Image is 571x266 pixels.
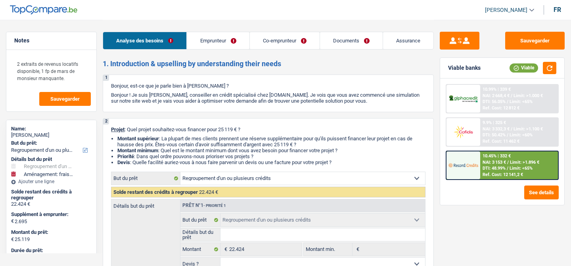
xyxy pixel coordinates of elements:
[448,94,478,103] img: AlphaCredit
[117,153,134,159] strong: Priorité
[510,132,533,138] span: Limit: <60%
[11,189,92,201] div: Solde restant des crédits à regrouper
[111,92,425,104] p: Bonjour ! Je suis [PERSON_NAME], conseiller en crédit spécialisé chez [DOMAIN_NAME]. Je vois que ...
[103,75,109,81] div: 1
[103,119,109,124] div: 2
[180,228,220,241] label: Détails but du prêt
[187,32,249,49] a: Emprunteur
[111,83,425,89] p: Bonjour, est-ce que je parle bien à [PERSON_NAME] ?
[483,160,506,165] span: NAI: 3 153 €
[483,166,506,171] span: DTI: 48.99%
[180,203,228,208] div: Prêt n°1
[507,166,508,171] span: /
[203,203,226,208] span: - Priorité 1
[117,136,159,142] strong: Montant supérieur
[117,159,130,165] span: Devis
[448,124,478,139] img: Cofidis
[483,132,506,138] span: DTI: 50.42%
[220,243,229,256] span: €
[50,96,80,101] span: Sauvegarder
[510,63,538,72] div: Viable
[514,126,543,132] span: Limit: >1.100 €
[448,65,481,71] div: Viable banks
[10,5,77,15] img: TopCompare Logo
[117,147,425,153] li: : Quel est le montant minimum dont vous avez besoin pour financer votre projet ?
[353,243,361,256] span: €
[11,126,92,132] div: Name:
[111,126,125,132] span: Projet
[11,218,14,224] span: €
[304,243,352,256] label: Montant min.
[111,199,180,209] label: Détails but du prêt
[483,99,506,104] span: DTI: 56.05%
[505,32,565,50] button: Sauvegarder
[507,160,509,165] span: /
[524,186,559,199] button: See details
[320,32,383,49] a: Documents
[483,120,506,125] div: 9.9% | 325 €
[111,126,425,132] p: : Quel projet souhaitez-vous financer pour 25 119 € ?
[483,93,510,98] span: NAI: 2 668,4 €
[117,153,425,159] li: : Dans quel ordre pouvons-nous prioriser vos projets ?
[507,99,508,104] span: /
[113,189,198,195] span: Solde restant des crédits à regrouper
[14,37,88,44] h5: Notes
[483,153,511,159] div: 10.45% | 332 €
[479,4,534,17] a: [PERSON_NAME]
[199,189,218,195] span: 22.424 €
[11,229,90,235] label: Montant du prêt:
[383,32,433,49] a: Assurance
[11,132,92,138] div: [PERSON_NAME]
[103,32,186,49] a: Analyse des besoins
[483,105,519,111] div: Ref. Cost: 12 812 €
[510,99,533,104] span: Limit: <65%
[483,172,523,177] div: Ref. Cost: 12 141,2 €
[510,160,539,165] span: Limit: >1.896 €
[103,59,434,68] h2: 1. Introduction & upselling by understanding their needs
[483,87,511,92] div: 10.99% | 339 €
[511,93,512,98] span: /
[11,201,92,207] div: 22.424 €
[11,179,92,184] div: Ajouter une ligne
[507,132,508,138] span: /
[11,140,90,146] label: But du prêt:
[554,6,561,13] div: fr
[511,126,512,132] span: /
[483,139,519,144] div: Ref. Cost: 11 462 €
[250,32,320,49] a: Co-emprunteur
[39,92,91,106] button: Sauvegarder
[111,172,180,185] label: But du prêt
[117,147,158,153] strong: Montant minimum
[11,247,90,254] label: Durée du prêt:
[117,159,425,165] li: : Quelle facilité auriez-vous à nous faire parvenir un devis ou une facture pour votre projet ?
[11,236,14,243] span: €
[11,156,92,163] div: Détails but du prêt
[11,211,90,218] label: Supplément à emprunter:
[180,214,220,226] label: But du prêt
[483,126,510,132] span: NAI: 3 332,3 €
[180,243,220,256] label: Montant
[448,158,478,172] img: Record Credits
[485,7,527,13] span: [PERSON_NAME]
[117,136,425,147] li: : La plupart de mes clients prennent une réserve supplémentaire pour qu'ils puissent financer leu...
[510,166,533,171] span: Limit: <65%
[514,93,543,98] span: Limit: >1.000 €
